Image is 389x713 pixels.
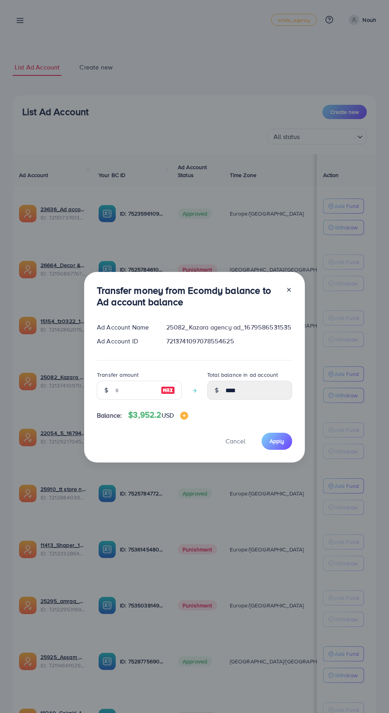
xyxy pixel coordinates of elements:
img: image [180,412,188,420]
span: USD [162,411,174,420]
label: Transfer amount [97,371,139,379]
button: Cancel [216,433,255,450]
div: Ad Account ID [91,337,160,346]
img: image [161,385,175,395]
div: 7213741097078554625 [160,337,298,346]
span: Cancel [225,437,245,445]
div: 25082_Kazara agency ad_1679586531535 [160,323,298,332]
span: Apply [270,437,284,445]
span: Balance: [97,411,122,420]
h4: $3,952.2 [128,410,188,420]
div: Ad Account Name [91,323,160,332]
h3: Transfer money from Ecomdy balance to Ad account balance [97,285,279,308]
button: Apply [262,433,292,450]
label: Total balance in ad account [207,371,278,379]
